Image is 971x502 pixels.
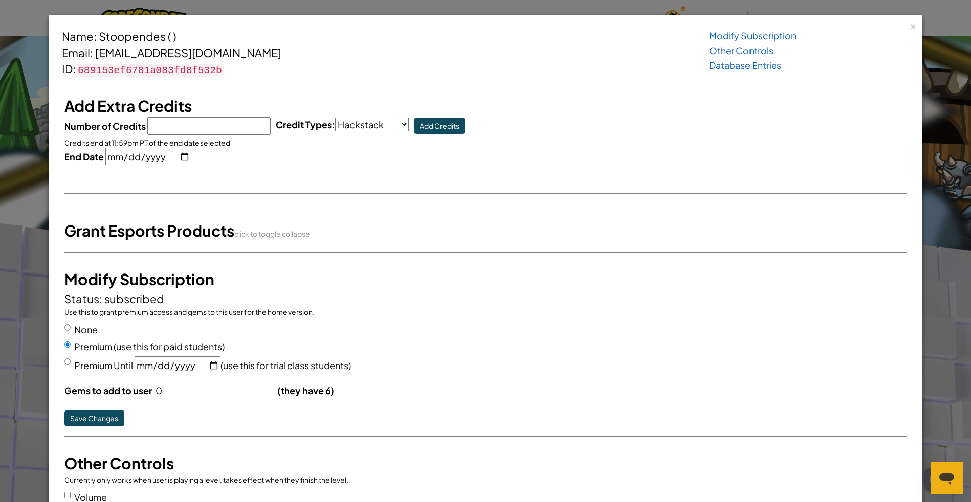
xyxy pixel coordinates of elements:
a: Other Controls [709,44,773,56]
label: (they have 6) [64,382,334,399]
input: Gems to add to user (they have 6) [154,382,277,399]
iframe: Button to launch messaging window [931,462,963,494]
div: × [910,20,917,30]
span: click to toggle collapse [234,229,310,238]
h4: Email: [EMAIL_ADDRESS][DOMAIN_NAME] [62,44,478,61]
select: Credit Types: [335,118,409,131]
a: Database Entries [709,59,781,71]
h4: Status: subscribed [64,291,907,307]
label: (use this for trial class students) [74,359,351,371]
button: Add Credits [414,118,465,134]
label: None [74,324,98,335]
input: Number of Credits [147,117,271,135]
span: Gems to add to user [64,385,152,396]
span: End Date [64,151,104,162]
span: Premium Until [74,359,133,371]
input: End Date [105,148,191,165]
code: 689153ef6781a083fd8f532b [76,64,224,77]
div: Use this to grant premium access and gems to this user for the home version. [64,307,907,317]
h3: Other Controls [64,452,907,475]
h3: Add Extra Credits [64,95,907,117]
input: None [64,324,71,331]
div: Currently only works when user is playing a level, takes effect when they finish the level. [64,475,907,485]
h4: Credits end at 11:59pm PT of the end date selected [64,138,271,148]
input: Premium Until (use this for trial class students) [135,356,220,374]
input: Volume [64,492,71,498]
input: Premium Until (use this for trial class students) [64,358,71,365]
h4: Name: Stoopendes ( ) [62,28,478,44]
label: Premium (use this for paid students) [74,341,225,352]
label: : [276,117,409,132]
h3: Modify Subscription [64,268,907,291]
span: ID: [62,62,76,76]
a: Modify Subscription [709,30,796,41]
span: Number of Credits [64,120,146,132]
span: Credit Types [276,119,332,130]
button: Save Changes [64,410,124,426]
h3: Grant Esports Products [64,219,907,242]
input: Premium (use this for paid students) [64,341,71,348]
